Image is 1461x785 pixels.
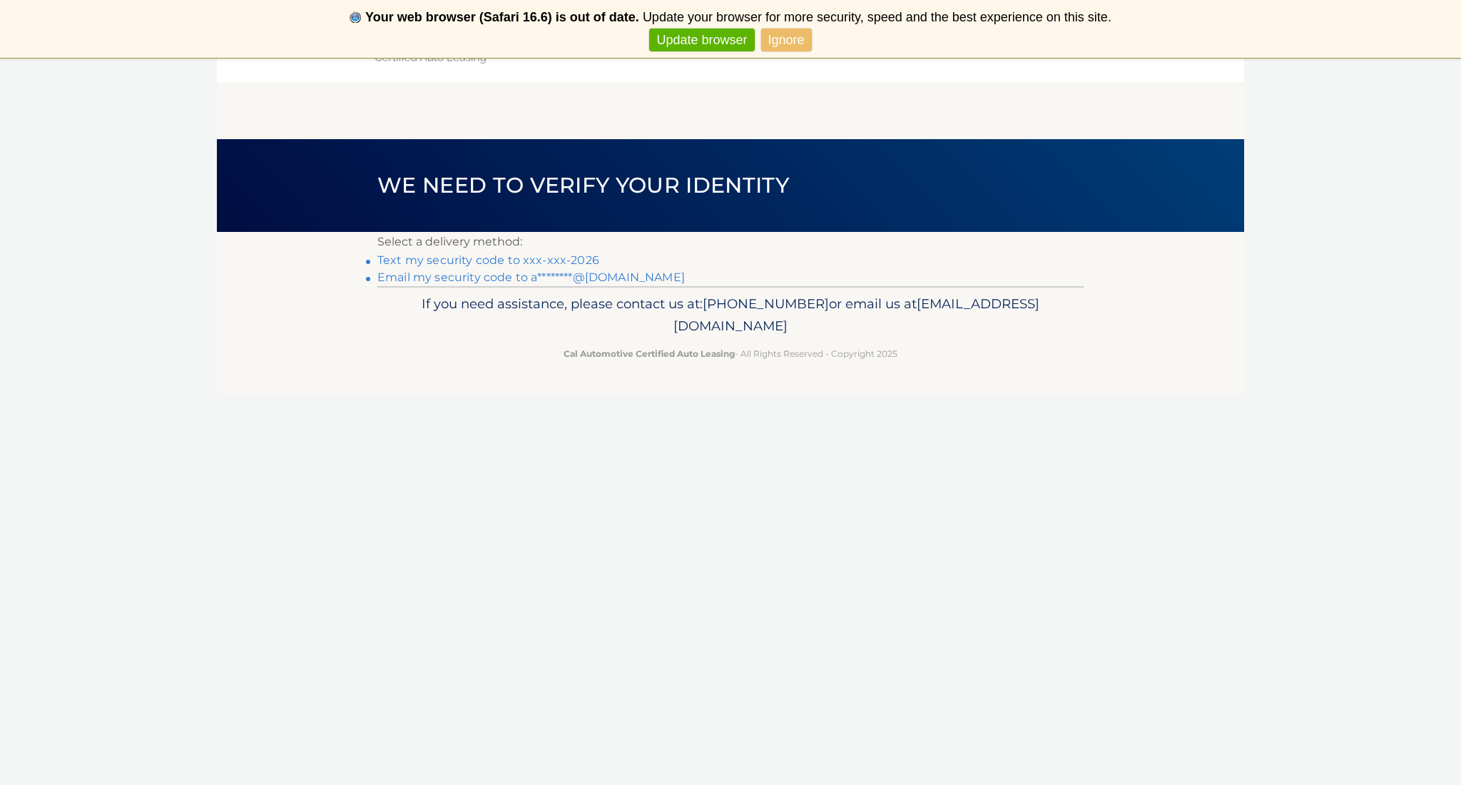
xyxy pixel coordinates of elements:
a: Email my security code to a********@[DOMAIN_NAME] [377,270,685,284]
p: Select a delivery method: [377,232,1084,252]
span: We need to verify your identity [377,172,789,198]
strong: Cal Automotive Certified Auto Leasing [564,348,735,359]
span: Update your browser for more security, speed and the best experience on this site. [643,10,1111,24]
p: - All Rights Reserved - Copyright 2025 [387,346,1074,361]
span: [PHONE_NUMBER] [703,295,829,312]
p: If you need assistance, please contact us at: or email us at [387,293,1074,338]
a: Update browser [649,29,754,52]
a: Ignore [761,29,812,52]
b: Your web browser (Safari 16.6) is out of date. [365,10,639,24]
a: Text my security code to xxx-xxx-2026 [377,253,599,267]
